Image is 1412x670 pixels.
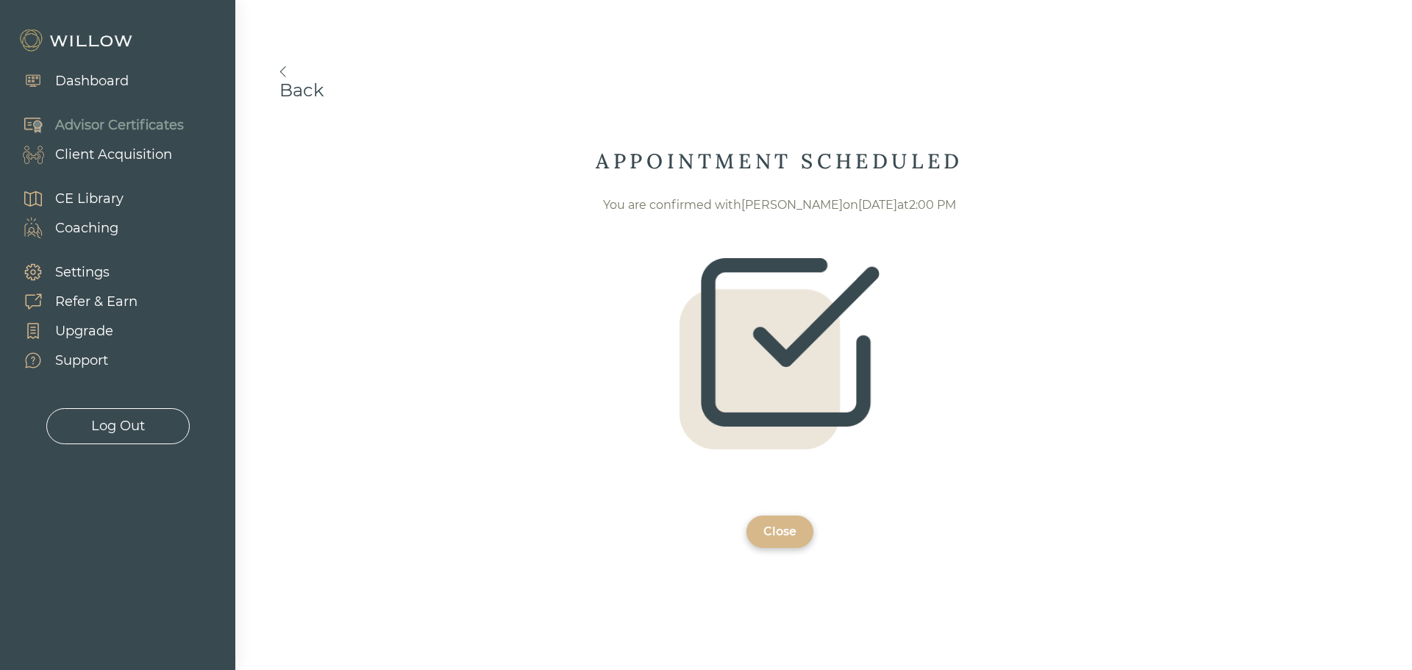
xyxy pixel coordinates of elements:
a: Upgrade [7,316,138,346]
div: APPOINTMENT SCHEDULED [279,148,1280,174]
a: Dashboard [7,66,129,96]
a: Client Acquisition [7,140,184,169]
a: Back [279,66,1280,101]
div: You are confirmed with [PERSON_NAME] on [DATE] at 2:00 PM [379,196,1180,214]
a: Advisor Certificates [7,110,184,140]
div: Refer & Earn [55,292,138,312]
a: Refer & Earn [7,287,138,316]
div: Coaching [55,218,118,238]
a: Coaching [7,213,124,243]
img: < [279,66,286,77]
div: Dashboard [55,71,129,91]
div: Support [55,351,108,371]
div: Close [763,523,796,541]
div: Advisor Certificates [55,115,184,135]
div: Upgrade [55,321,113,341]
img: Willow [18,29,136,52]
div: Log Out [91,416,145,436]
img: mthyrsojppaktxgr9wrz.png [680,258,880,449]
a: Settings [7,257,138,287]
div: Client Acquisition [55,145,172,165]
a: CE Library [7,184,124,213]
div: Settings [55,263,110,282]
div: CE Library [55,189,124,209]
